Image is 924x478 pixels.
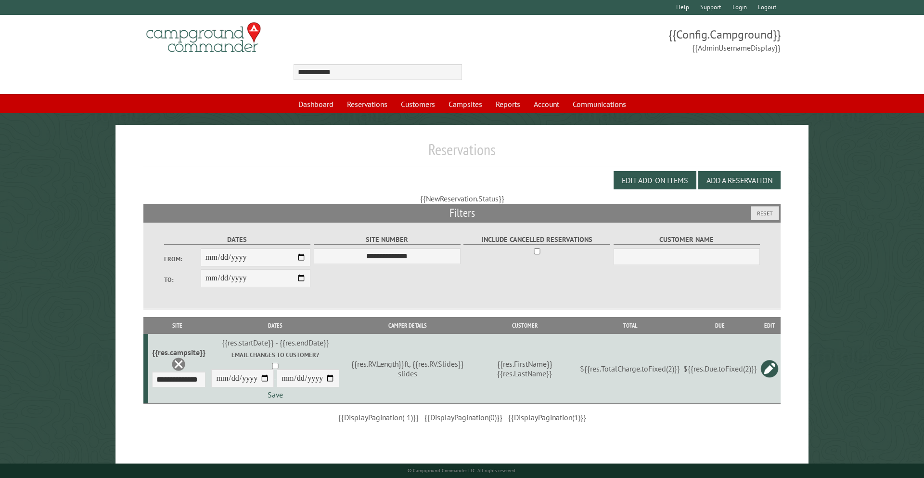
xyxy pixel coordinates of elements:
label: Site Number [314,234,461,245]
div: - [208,350,343,399]
h2: Filters [143,204,781,222]
a: Communications [567,95,632,113]
td: ${{res.TotalCharge.toFixed(2)}} [578,334,681,404]
label: Dates [164,234,311,245]
div: {{NewReservation.Status}} [143,193,781,204]
th: Total [578,317,681,334]
small: © Campground Commander LLC. All rights reserved. [408,467,516,474]
a: Save [268,390,283,399]
label: Include Cancelled Reservations [463,234,610,245]
a: Dashboard [293,95,339,113]
label: From: [164,254,201,264]
th: Camper Details [344,317,471,334]
a: Delete this reservation [171,357,186,372]
h1: Reservations [143,140,781,167]
div: {{res.campsite}} [152,347,205,357]
span: {{DisplayPagination(-1)}} [338,412,419,422]
th: Customer [471,317,579,334]
button: Edit Add-on Items [614,171,696,189]
span: {{DisplayPagination(1)}} [508,412,586,422]
button: Reset [751,206,779,220]
span: {{Config.Campground}} {{AdminUsernameDisplay}} [462,27,781,53]
a: Reservations [341,95,393,113]
a: Reports [490,95,526,113]
th: Site [148,317,207,334]
div: {{res.startDate}} - {{res.endDate}} [208,338,343,347]
th: Dates [207,317,344,334]
label: Customer Name [614,234,760,245]
a: Account [528,95,565,113]
img: Campground Commander [143,19,264,56]
td: {{res.RV.Length}}ft, {{res.RV.Slides}} slides [344,334,471,404]
label: To: [164,275,201,284]
a: Customers [395,95,441,113]
td: ${{res.Due.toFixed(2)}} [682,334,758,404]
th: Edit [758,317,781,334]
label: Email changes to customer? [208,350,343,359]
th: Due [682,317,758,334]
span: {{DisplayPagination(0)}} [424,412,502,422]
button: Add a Reservation [698,171,781,189]
td: {{res.FirstName}} {{res.LastName}} [471,334,579,404]
a: Campsites [443,95,488,113]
